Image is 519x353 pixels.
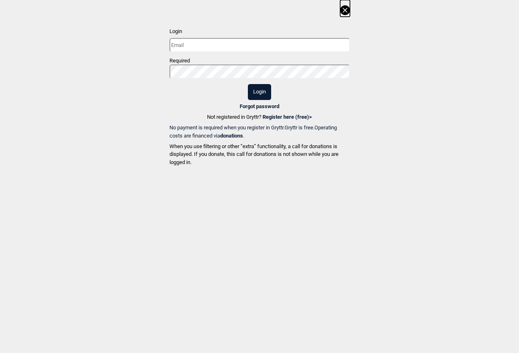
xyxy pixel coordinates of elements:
[248,84,271,100] button: Login
[169,142,350,167] p: When you use filtering or other “extra” functionality, a call for donations is displayed. If you ...
[169,27,350,36] p: Login
[169,124,350,140] p: No payment is required when you register in Gryttr. Gryttr is free. Operating costs are financed ...
[263,114,312,120] a: Register here (free)>
[240,103,279,109] a: Forgot password
[169,124,350,140] a: No payment is required when you register in Gryttr.Gryttr is free.Operating costs are financed vi...
[169,38,350,52] input: Email
[169,58,350,64] div: Required
[220,133,243,139] b: donations
[207,113,312,121] p: Not registered in Gryttr?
